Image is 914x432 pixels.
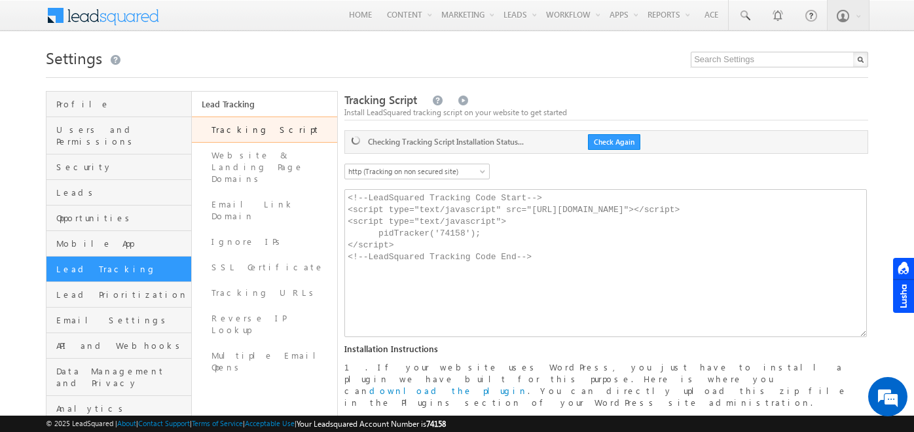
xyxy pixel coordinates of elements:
[46,154,191,180] a: Security
[344,164,490,179] a: http (Tracking on non secured site)
[56,98,188,110] span: Profile
[192,229,337,255] a: Ignore IPs
[344,361,868,408] div: 1. If your website uses WordPress, you just have to install a plugin we have built for this purpo...
[56,187,188,198] span: Leads
[46,308,191,333] a: Email Settings
[46,282,191,308] a: Lead Prioritization
[56,365,188,389] span: Data Management and Privacy
[344,107,868,118] div: Install LeadSquared tracking script on your website to get started
[192,280,337,306] a: Tracking URLs
[46,257,191,282] a: Lead Tracking
[369,385,528,396] a: download the plugin
[138,419,190,427] a: Contact Support
[192,343,337,380] a: Multiple Email Opens
[46,396,191,422] a: Analytics
[691,52,868,67] input: Search Settings
[344,343,868,355] div: Installation Instructions
[56,238,188,249] span: Mobile App
[192,306,337,343] a: Reverse IP Lookup
[192,143,337,192] a: Website & Landing Page Domains
[56,124,188,147] span: Users and Permissions
[46,47,102,68] span: Settings
[46,333,191,359] a: API and Webhooks
[46,180,191,206] a: Leads
[345,166,474,177] span: http (Tracking on non secured site)
[46,231,191,257] a: Mobile App
[368,136,564,148] span: Checking Tracking Script Installation Status...
[56,340,188,351] span: API and Webhooks
[245,419,295,427] a: Acceptable Use
[46,418,446,430] span: © 2025 LeadSquared | | | | |
[588,134,640,150] button: Check Again
[56,403,188,414] span: Analytics
[192,117,337,143] a: Tracking Script
[297,419,446,429] span: Your Leadsquared Account Number is
[192,419,243,427] a: Terms of Service
[46,117,191,154] a: Users and Permissions
[56,263,188,275] span: Lead Tracking
[46,92,191,117] a: Profile
[46,359,191,396] a: Data Management and Privacy
[192,192,337,229] a: Email Link Domain
[344,189,867,337] textarea: <!--LeadSquared Tracking Code Start--> <script type="text/javascript" src="[URL][DOMAIN_NAME]"></...
[56,314,188,326] span: Email Settings
[192,255,337,280] a: SSL Certificate
[56,289,188,300] span: Lead Prioritization
[56,161,188,173] span: Security
[426,419,446,429] span: 74158
[46,206,191,231] a: Opportunities
[192,92,337,117] a: Lead Tracking
[56,212,188,224] span: Opportunities
[344,92,417,107] span: Tracking Script
[117,419,136,427] a: About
